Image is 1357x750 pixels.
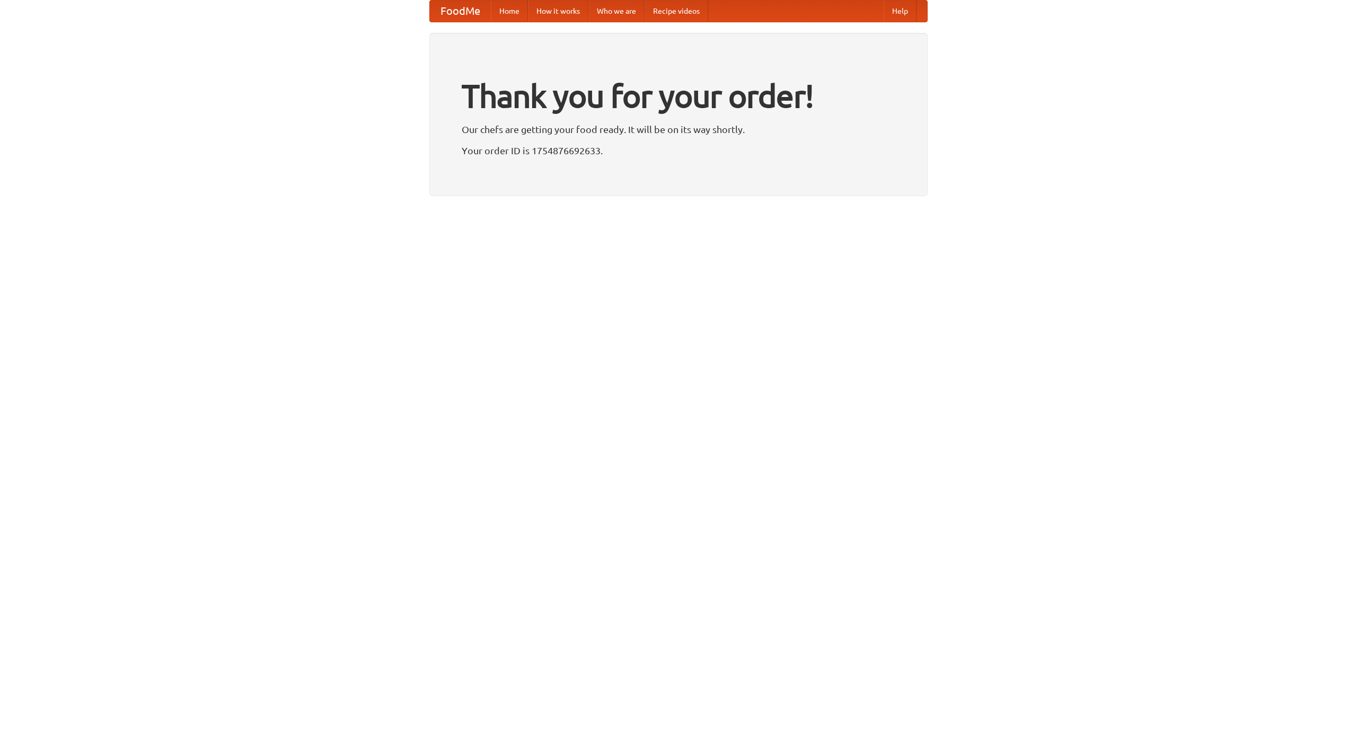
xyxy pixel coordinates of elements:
a: Who we are [588,1,645,22]
a: Recipe videos [645,1,708,22]
h1: Thank you for your order! [462,70,895,121]
a: Help [884,1,917,22]
a: How it works [528,1,588,22]
a: Home [491,1,528,22]
a: FoodMe [430,1,491,22]
p: Our chefs are getting your food ready. It will be on its way shortly. [462,121,895,137]
p: Your order ID is 1754876692633. [462,143,895,158]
